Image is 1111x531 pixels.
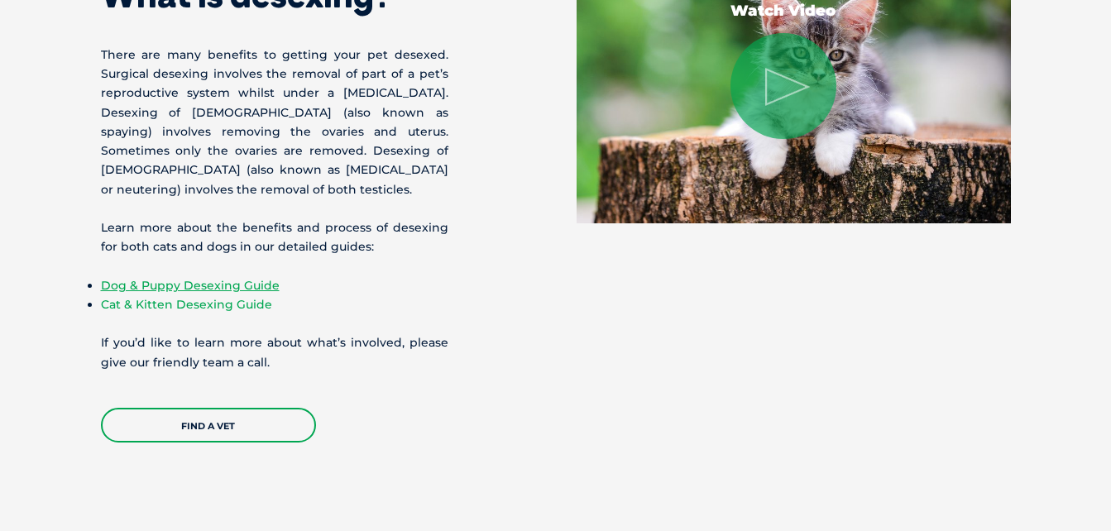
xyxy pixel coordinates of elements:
[101,278,280,293] a: Dog & Puppy Desexing Guide
[101,408,316,442] a: Find a Vet
[101,333,448,371] p: If you’d like to learn more about what’s involved, please give our friendly team a call.
[101,45,448,199] p: There are many benefits to getting your pet desexed. Surgical desexing involves the removal of pa...
[101,297,272,312] a: Cat & Kitten Desexing Guide
[730,3,836,18] p: Watch Video
[101,218,448,256] p: Learn more about the benefits and process of desexing for both cats and dogs in our detailed guides:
